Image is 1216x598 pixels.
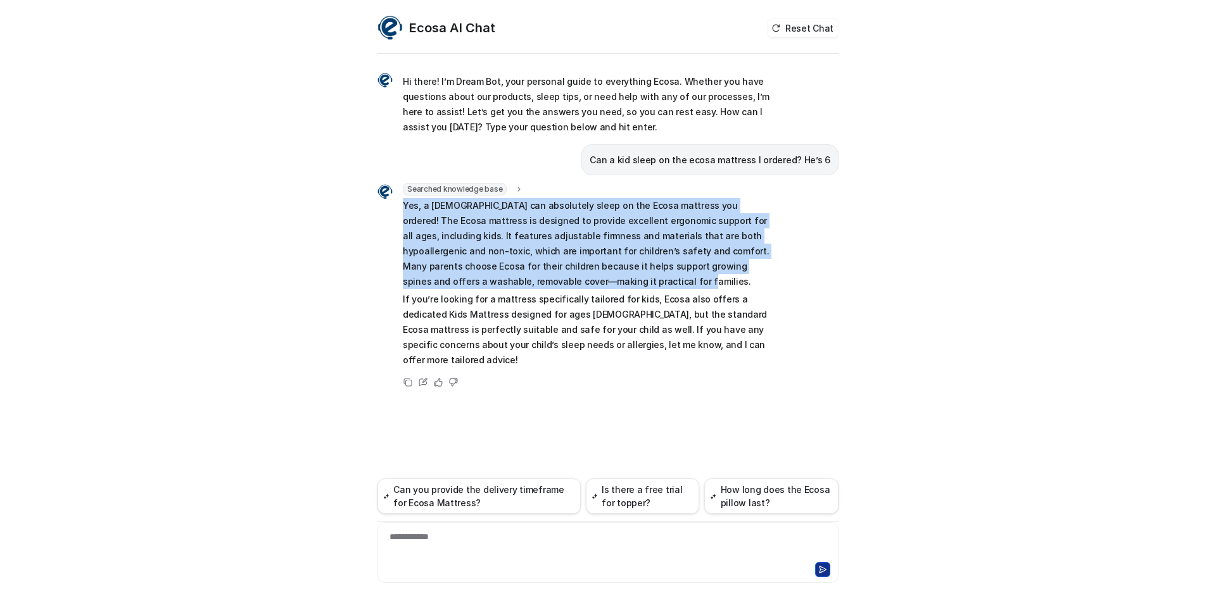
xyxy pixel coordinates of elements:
button: Reset Chat [768,19,839,37]
p: Can a kid sleep on the ecosa mattress I ordered? He’s 6 [590,153,830,168]
p: Hi there! I’m Dream Bot, your personal guide to everything Ecosa. Whether you have questions abou... [403,74,773,135]
img: Widget [377,184,393,199]
p: Yes, a [DEMOGRAPHIC_DATA] can absolutely sleep on the Ecosa mattress you ordered! The Ecosa mattr... [403,198,773,289]
span: Searched knowledge base [403,183,507,196]
h2: Ecosa AI Chat [409,19,495,37]
button: How long does the Ecosa pillow last? [704,478,839,514]
img: Widget [377,15,403,40]
p: If you’re looking for a mattress specifically tailored for kids, Ecosa also offers a dedicated Ki... [403,292,773,368]
img: Widget [377,73,393,88]
button: Is there a free trial for topper? [586,478,699,514]
button: Can you provide the delivery timeframe for Ecosa Mattress? [377,478,581,514]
